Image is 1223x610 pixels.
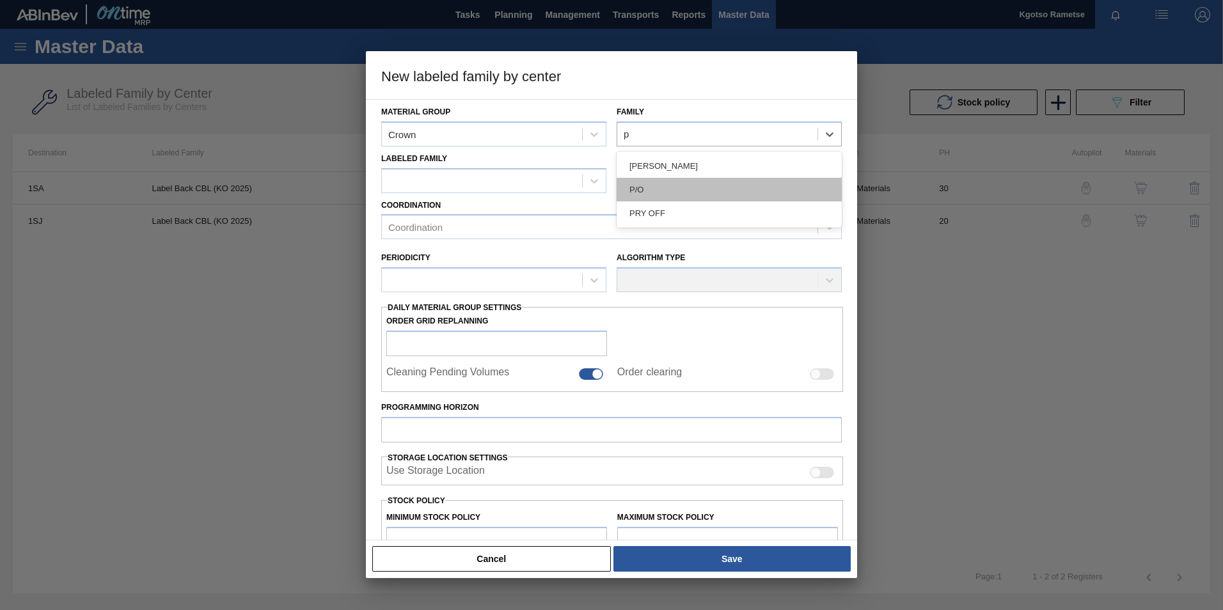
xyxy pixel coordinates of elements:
label: Labeled Family [381,154,447,163]
div: [PERSON_NAME] [617,154,842,178]
button: Cancel [372,546,611,572]
span: Daily Material Group Settings [388,303,521,312]
h3: New labeled family by center [366,51,857,100]
label: Maximum Stock Policy [617,513,714,522]
label: When enabled, the system will display stocks from different storage locations. [386,465,485,480]
div: PRY OFF [617,201,842,225]
div: P/O [617,178,842,201]
div: Crown [388,129,416,139]
label: Cleaning Pending Volumes [386,366,509,382]
label: Order clearing [617,366,682,382]
label: Algorithm Type [617,253,685,262]
label: Order Grid Replanning [386,312,607,331]
label: Stock Policy [388,496,445,505]
button: Save [613,546,851,572]
label: Programming Horizon [381,398,842,417]
div: Coordination [388,222,443,233]
label: Family [617,107,644,116]
span: Storage Location Settings [388,453,508,462]
label: Coordination [381,201,441,210]
label: Minimum Stock Policy [386,513,480,522]
label: Periodicity [381,253,430,262]
label: Material Group [381,107,450,116]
